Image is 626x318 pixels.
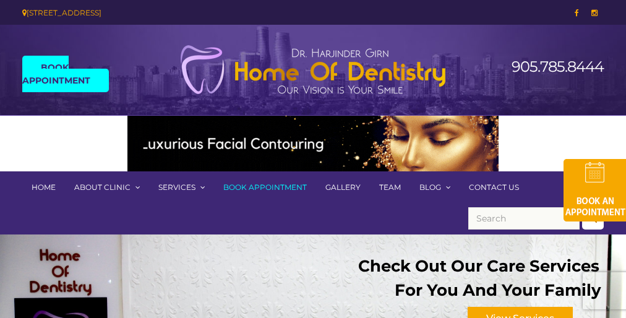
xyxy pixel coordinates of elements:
a: Team [370,171,410,204]
a: 905.785.8444 [512,58,604,75]
div: Check Out Our Care Services [358,262,599,270]
a: Services [149,171,214,204]
img: Home of Dentistry [174,45,452,95]
img: Medspa-Banner-Virtual-Consultation-2-1.gif [127,116,499,171]
a: Book Appointment [22,56,109,92]
div: [STREET_ADDRESS] [22,6,304,19]
div: For You And Your Family [395,286,601,294]
a: Contact Us [460,171,528,204]
input: Search [468,207,580,230]
a: Gallery [316,171,370,204]
a: About Clinic [65,171,149,204]
a: Book Appointment [214,171,316,204]
img: book-an-appointment-hod-gld.png [564,159,626,221]
a: Home [22,171,65,204]
a: Blog [410,171,460,204]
